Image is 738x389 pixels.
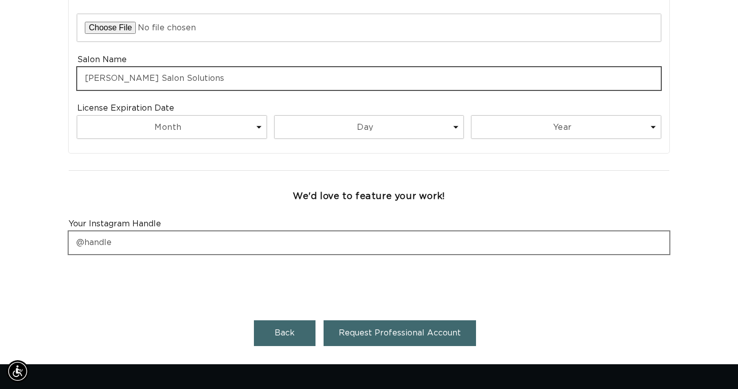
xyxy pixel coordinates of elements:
iframe: Chat Widget [601,280,738,389]
h3: We'd love to feature your work! [293,191,445,203]
span: Request Professional Account [339,329,461,337]
button: Request Professional Account [324,320,476,346]
label: Your Instagram Handle [69,219,161,229]
button: Back [254,320,315,346]
input: @handle [69,231,669,254]
div: Accessibility Menu [7,360,29,382]
span: Back [275,329,295,337]
label: Salon Name [77,55,127,65]
label: License Expiration Date [77,103,174,114]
